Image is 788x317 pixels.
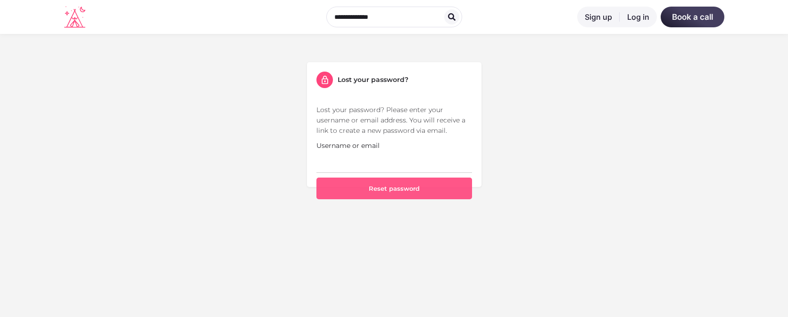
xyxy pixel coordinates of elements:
[661,7,724,27] a: Book a call
[338,75,408,84] h5: Lost your password?
[316,178,472,199] button: Reset password
[316,105,472,136] p: Lost your password? Please enter your username or email address. You will receive a link to creat...
[620,7,657,27] a: Log in
[577,7,620,27] a: Sign up
[316,140,380,151] label: Username or email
